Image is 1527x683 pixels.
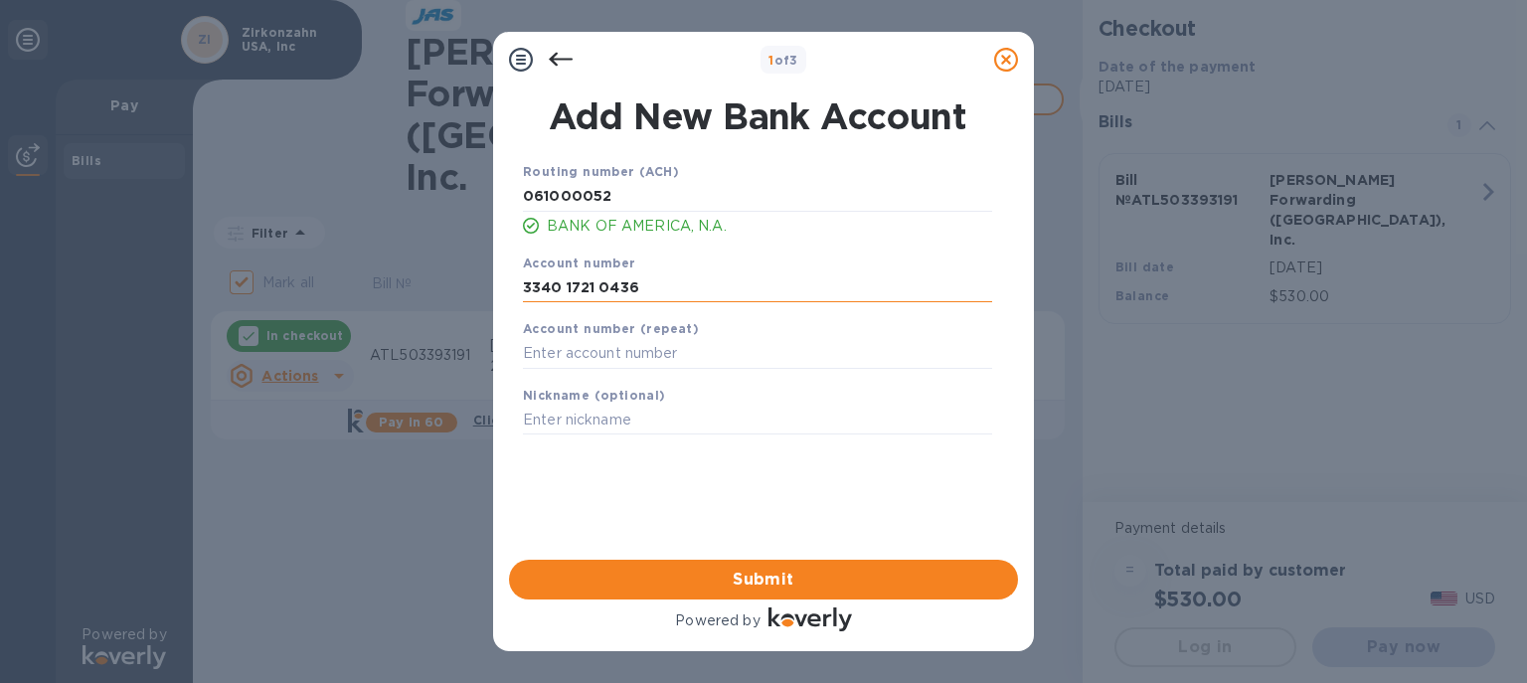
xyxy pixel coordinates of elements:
input: Enter routing number [523,182,992,212]
input: Enter account number [523,339,992,369]
p: BANK OF AMERICA, N.A. [547,216,992,237]
p: Powered by [675,610,760,631]
img: Logo [768,607,852,631]
input: Enter account number [523,272,992,302]
h1: Add New Bank Account [511,95,1004,137]
b: Routing number (ACH) [523,164,679,179]
b: Account number (repeat) [523,321,699,336]
input: Enter nickname [523,406,992,435]
b: Nickname (optional) [523,388,666,403]
button: Submit [509,560,1018,599]
span: 1 [768,53,773,68]
b: of 3 [768,53,798,68]
span: Submit [525,568,1002,592]
b: Account number [523,256,636,270]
